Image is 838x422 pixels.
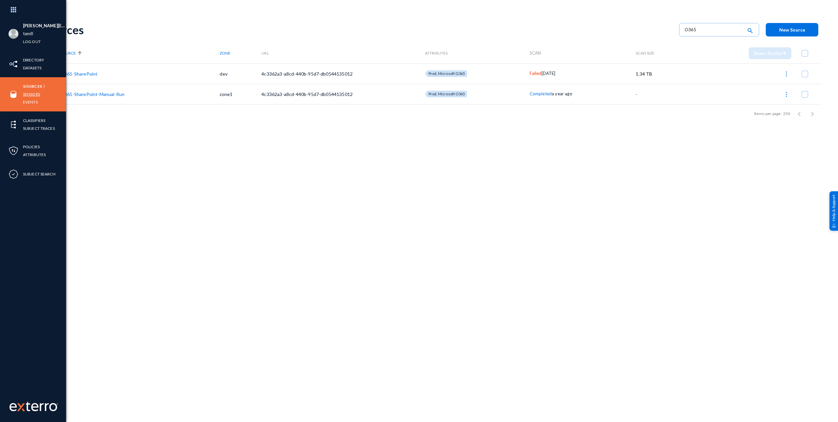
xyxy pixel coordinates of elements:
[10,401,58,411] img: exterro-work-mark.svg
[261,71,353,77] span: 4c3362a3-a8cd-440b-95d7-db0544135012
[23,22,66,30] li: [PERSON_NAME][EMAIL_ADDRESS][PERSON_NAME][DOMAIN_NAME]
[806,107,819,120] button: Next page
[220,84,261,104] td: zone1
[17,403,25,411] img: exterro-logo.svg
[261,51,269,56] span: URL
[60,91,124,97] a: O365-SharePoint-Manual-Run
[220,51,231,56] span: Zone
[23,143,40,151] a: Policies
[779,27,805,33] span: New Source
[636,51,654,56] span: Scan Size
[9,89,18,99] img: icon-sources.svg
[23,98,38,106] a: Events
[829,191,838,231] div: Help & Support
[429,92,465,96] span: Prod, Microsoft O365
[636,84,683,104] td: -
[9,169,18,179] img: icon-compliance.svg
[793,107,806,120] button: Previous page
[530,50,541,56] span: Scan
[220,51,261,56] div: Zone
[783,91,790,98] img: icon-more.svg
[9,59,18,69] img: icon-inventory.svg
[783,71,790,77] img: icon-more.svg
[23,170,55,178] a: Subject Search
[43,23,673,36] div: Sources
[552,91,572,96] span: a year ago
[530,71,541,76] span: Failed
[220,63,261,84] td: dev
[429,71,465,76] span: Prod, Microsoft O365
[23,117,45,124] a: Classifiers
[766,23,818,36] button: New Source
[9,29,18,39] img: blank-profile-picture.png
[23,30,33,37] a: tandl
[23,64,41,72] a: Datasets
[636,63,683,84] td: 1.34 TB
[23,125,55,132] a: Subject Traces
[530,91,552,96] span: Completed
[9,120,18,129] img: icon-elements.svg
[23,56,44,64] a: Directory
[23,82,42,90] a: Sources
[261,91,353,97] span: 4c3362a3-a8cd-440b-95d7-db0544135012
[60,71,98,77] a: O365-SharePoint
[4,3,23,17] img: app launcher
[685,25,742,35] input: Filter
[425,51,448,56] span: Attributes
[23,151,46,158] a: Attributes
[541,71,556,76] span: [DATE]
[783,111,790,117] div: 250
[23,90,40,98] a: Sensors
[23,38,41,45] a: Log out
[60,51,220,56] div: Source
[754,111,782,117] div: Items per page:
[9,146,18,156] img: icon-policies.svg
[832,223,836,227] img: help_support.svg
[746,27,754,35] mat-icon: search
[60,51,76,56] span: Source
